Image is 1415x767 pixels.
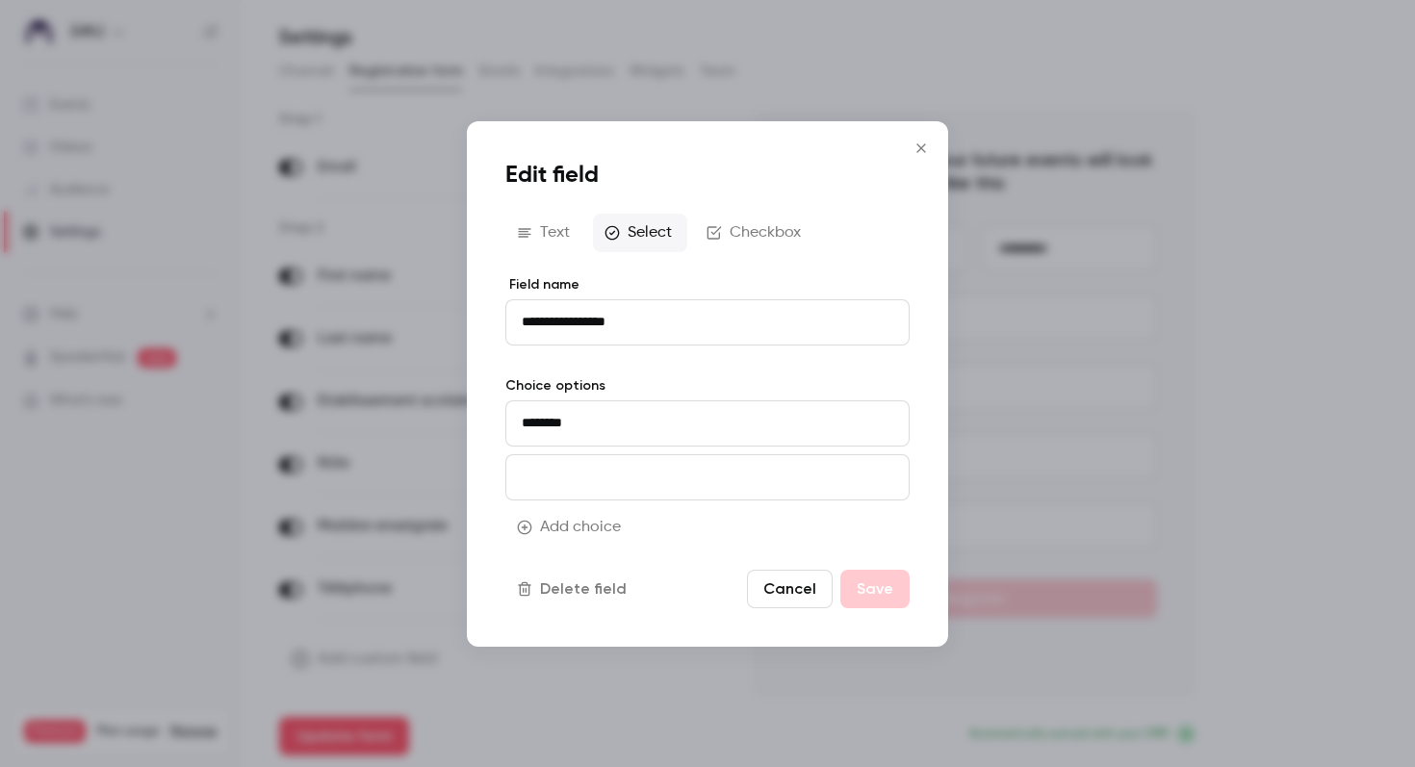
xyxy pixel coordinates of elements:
[747,570,833,608] button: Cancel
[505,160,910,191] h1: Edit field
[505,376,910,396] label: Choice options
[695,214,816,252] button: Checkbox
[593,214,687,252] button: Select
[505,570,642,608] button: Delete field
[902,129,940,167] button: Close
[505,214,585,252] button: Text
[505,275,910,294] label: Field name
[505,508,636,547] button: Add choice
